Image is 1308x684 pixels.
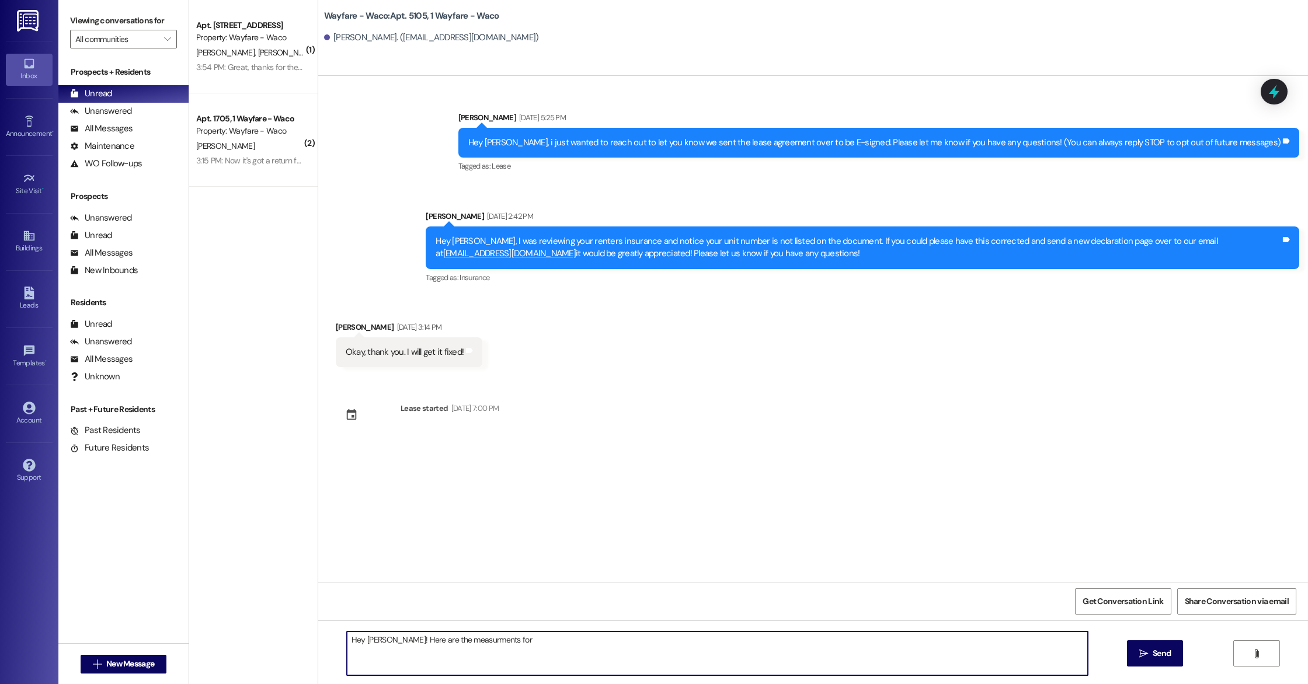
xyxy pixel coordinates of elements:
[58,403,189,416] div: Past + Future Residents
[70,158,142,170] div: WO Follow-ups
[106,658,154,670] span: New Message
[70,140,134,152] div: Maintenance
[6,54,53,85] a: Inbox
[324,10,499,22] b: Wayfare - Waco: Apt. 5105, 1 Wayfare - Waco
[336,321,482,337] div: [PERSON_NAME]
[42,185,44,193] span: •
[1139,649,1148,658] i: 
[6,283,53,315] a: Leads
[164,34,171,44] i: 
[324,32,539,44] div: [PERSON_NAME]. ([EMAIL_ADDRESS][DOMAIN_NAME])
[70,247,133,259] div: All Messages
[196,32,304,44] div: Property: Wayfare - Waco
[196,62,326,72] div: 3:54 PM: Great, thanks for the update!
[1075,588,1171,615] button: Get Conversation Link
[401,402,448,414] div: Lease started
[6,226,53,257] a: Buildings
[17,10,41,32] img: ResiDesk Logo
[258,47,316,58] span: [PERSON_NAME]
[58,296,189,309] div: Residents
[196,141,255,151] span: [PERSON_NAME]
[70,229,112,242] div: Unread
[460,273,489,282] span: Insurance
[70,371,120,383] div: Unknown
[70,442,149,454] div: Future Residents
[1252,649,1261,658] i: 
[492,161,510,171] span: Lease
[6,455,53,487] a: Support
[70,88,112,100] div: Unread
[196,47,258,58] span: [PERSON_NAME]
[1127,640,1184,666] button: Send
[58,190,189,203] div: Prospects
[394,321,442,333] div: [DATE] 3:14 PM
[81,655,167,673] button: New Message
[70,264,138,277] div: New Inbounds
[468,137,1281,149] div: Hey [PERSON_NAME], i just wanted to reach out to let you know we sent the lease agreement over to...
[516,111,566,124] div: [DATE] 5:25 PM
[347,631,1088,675] textarea: Hey [PERSON_NAME]! Here are the measurments for
[6,398,53,430] a: Account
[93,659,102,669] i: 
[70,318,112,330] div: Unread
[484,210,533,222] div: [DATE] 2:42 PM
[426,210,1299,226] div: [PERSON_NAME]
[70,123,133,135] div: All Messages
[70,424,141,437] div: Past Residents
[70,353,133,365] div: All Messages
[70,12,177,30] label: Viewing conversations for
[45,357,47,365] span: •
[458,111,1300,128] div: [PERSON_NAME]
[1083,595,1163,608] span: Get Conversation Link
[52,128,54,136] span: •
[70,212,132,224] div: Unanswered
[75,30,158,48] input: All communities
[1185,595,1289,608] span: Share Conversation via email
[6,169,53,200] a: Site Visit •
[1177,588,1296,615] button: Share Conversation via email
[196,19,304,32] div: Apt. [STREET_ADDRESS]
[196,113,304,125] div: Apt. 1705, 1 Wayfare - Waco
[346,346,464,358] div: Okay, thank you. I will get it fixed!
[58,66,189,78] div: Prospects + Residents
[70,105,132,117] div: Unanswered
[458,158,1300,175] div: Tagged as:
[196,125,304,137] div: Property: Wayfare - Waco
[443,247,576,259] a: [EMAIL_ADDRESS][DOMAIN_NAME]
[1153,647,1171,659] span: Send
[6,341,53,372] a: Templates •
[448,402,499,414] div: [DATE] 7:00 PM
[436,235,1281,260] div: Hey [PERSON_NAME], I was reviewing your renters insurance and notice your unit number is not list...
[196,155,358,166] div: 3:15 PM: Now it's got a return fee and a late fee...
[426,269,1299,286] div: Tagged as:
[70,336,132,348] div: Unanswered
